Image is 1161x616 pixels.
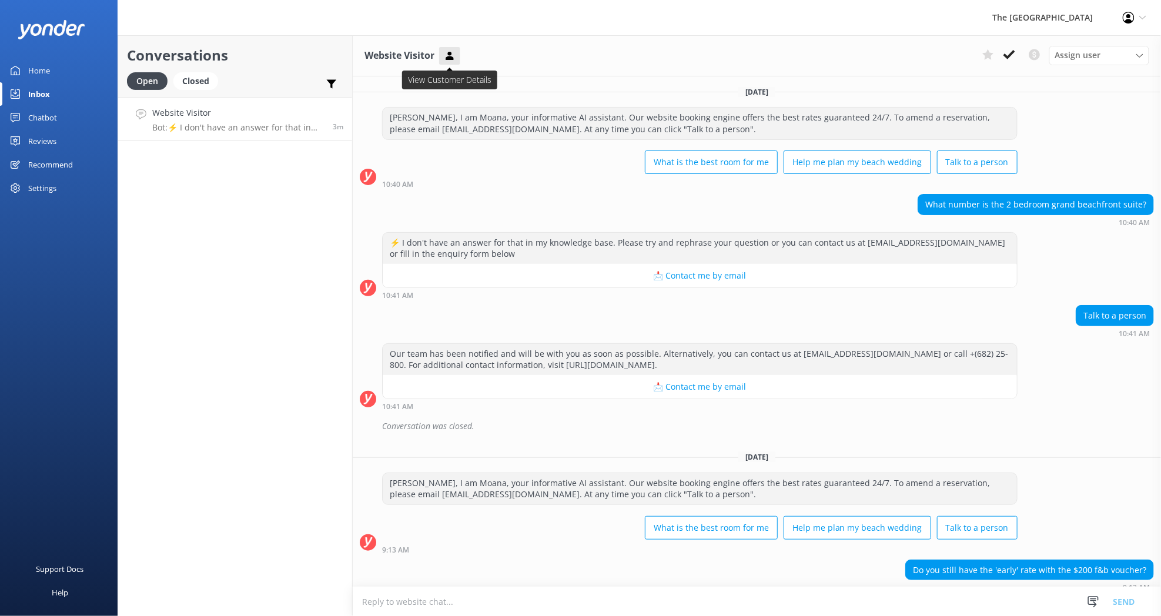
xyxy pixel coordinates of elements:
[383,233,1017,264] div: ⚡ I don't have an answer for that in my knowledge base. Please try and rephrase your question or ...
[906,560,1153,580] div: Do you still have the 'early' rate with the $200 f&b voucher?
[152,122,324,133] p: Bot: ⚡ I don't have an answer for that in my knowledge base. Please try and rephrase your questio...
[18,20,85,39] img: yonder-white-logo.png
[645,150,778,174] button: What is the best room for me
[52,581,68,604] div: Help
[382,403,413,410] strong: 10:41 AM
[382,545,1018,554] div: Oct 05 2025 11:13am (UTC -10:00) Pacific/Honolulu
[1055,49,1101,62] span: Assign user
[383,375,1017,399] button: 📩 Contact me by email
[738,452,775,462] span: [DATE]
[937,150,1018,174] button: Talk to a person
[383,473,1017,504] div: [PERSON_NAME], I am Moana, your informative AI assistant. Our website booking engine offers the b...
[382,291,1018,299] div: Sep 14 2025 12:41pm (UTC -10:00) Pacific/Honolulu
[382,402,1018,410] div: Sep 14 2025 12:41pm (UTC -10:00) Pacific/Honolulu
[383,344,1017,375] div: Our team has been notified and will be with you as soon as possible. Alternatively, you can conta...
[173,74,224,87] a: Closed
[1076,329,1154,337] div: Sep 14 2025 12:41pm (UTC -10:00) Pacific/Honolulu
[905,583,1154,591] div: Oct 05 2025 11:13am (UTC -10:00) Pacific/Honolulu
[127,74,173,87] a: Open
[382,181,413,188] strong: 10:40 AM
[1123,584,1150,591] strong: 9:13 AM
[127,72,168,90] div: Open
[28,59,50,82] div: Home
[28,176,56,200] div: Settings
[36,557,84,581] div: Support Docs
[360,416,1154,436] div: 2025-09-15T01:28:01.482
[918,195,1153,215] div: What number is the 2 bedroom grand beachfront suite?
[28,129,56,153] div: Reviews
[28,82,50,106] div: Inbox
[152,106,324,119] h4: Website Visitor
[1076,306,1153,326] div: Talk to a person
[1119,330,1150,337] strong: 10:41 AM
[918,218,1154,226] div: Sep 14 2025 12:40pm (UTC -10:00) Pacific/Honolulu
[382,292,413,299] strong: 10:41 AM
[645,516,778,540] button: What is the best room for me
[1119,219,1150,226] strong: 10:40 AM
[118,97,352,141] a: Website VisitorBot:⚡ I don't have an answer for that in my knowledge base. Please try and rephras...
[28,153,73,176] div: Recommend
[382,180,1018,188] div: Sep 14 2025 12:40pm (UTC -10:00) Pacific/Honolulu
[383,108,1017,139] div: [PERSON_NAME], I am Moana, your informative AI assistant. Our website booking engine offers the b...
[1049,46,1149,65] div: Assign User
[784,516,931,540] button: Help me plan my beach wedding
[382,547,409,554] strong: 9:13 AM
[173,72,218,90] div: Closed
[382,416,1154,436] div: Conversation was closed.
[738,87,775,97] span: [DATE]
[364,48,434,63] h3: Website Visitor
[937,516,1018,540] button: Talk to a person
[784,150,931,174] button: Help me plan my beach wedding
[28,106,57,129] div: Chatbot
[127,44,343,66] h2: Conversations
[383,264,1017,287] button: 📩 Contact me by email
[333,122,343,132] span: Oct 05 2025 11:13am (UTC -10:00) Pacific/Honolulu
